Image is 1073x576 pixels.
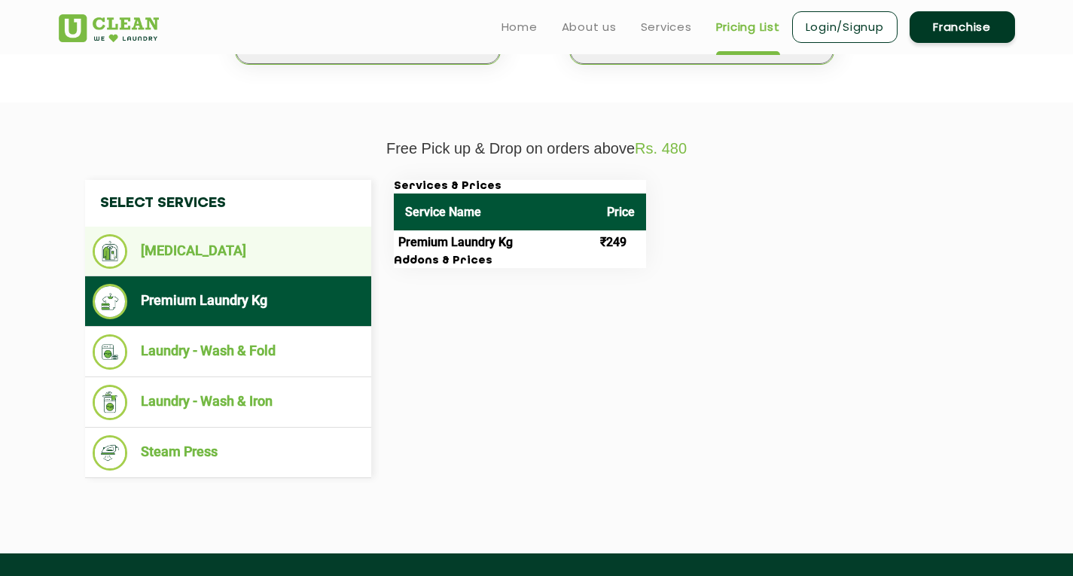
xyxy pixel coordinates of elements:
[93,234,364,269] li: [MEDICAL_DATA]
[59,14,159,42] img: UClean Laundry and Dry Cleaning
[93,284,128,319] img: Premium Laundry Kg
[394,180,646,194] h3: Services & Prices
[93,385,364,420] li: Laundry - Wash & Iron
[394,230,596,254] td: Premium Laundry Kg
[93,334,364,370] li: Laundry - Wash & Fold
[562,18,617,36] a: About us
[93,334,128,370] img: Laundry - Wash & Fold
[93,284,364,319] li: Premium Laundry Kg
[93,435,128,471] img: Steam Press
[596,230,646,254] td: ₹249
[394,194,596,230] th: Service Name
[641,18,692,36] a: Services
[394,254,646,268] h3: Addons & Prices
[596,194,646,230] th: Price
[501,18,538,36] a: Home
[910,11,1015,43] a: Franchise
[635,140,687,157] span: Rs. 480
[792,11,898,43] a: Login/Signup
[85,180,371,227] h4: Select Services
[93,385,128,420] img: Laundry - Wash & Iron
[93,435,364,471] li: Steam Press
[716,18,780,36] a: Pricing List
[59,140,1015,157] p: Free Pick up & Drop on orders above
[93,234,128,269] img: Dry Cleaning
